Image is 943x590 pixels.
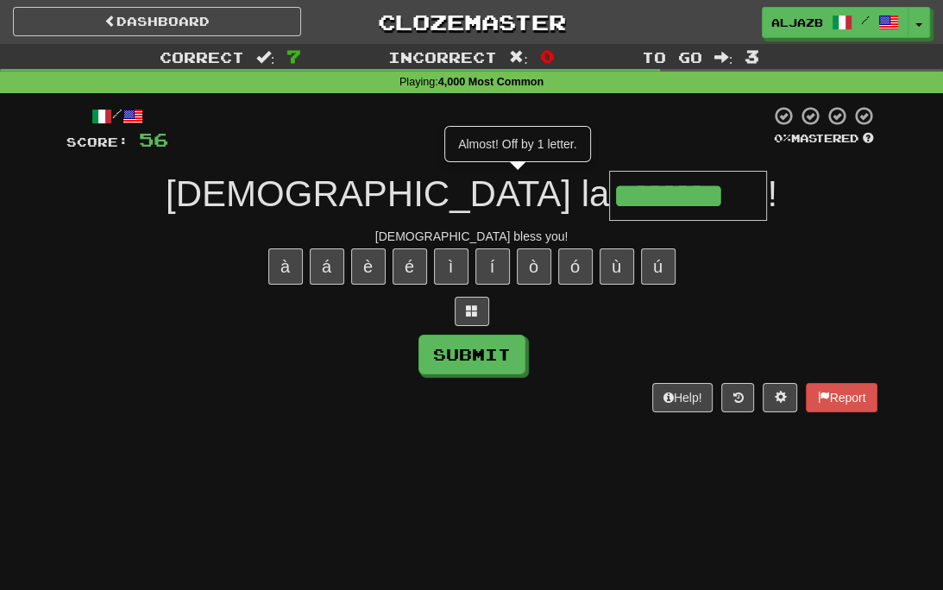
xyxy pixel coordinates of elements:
[806,383,877,412] button: Report
[438,76,544,88] strong: 4,000 Most Common
[310,248,344,285] button: á
[286,46,301,66] span: 7
[139,129,168,150] span: 56
[714,50,733,65] span: :
[455,297,489,326] button: Switch sentence to multiple choice alt+p
[66,228,877,245] div: [DEMOGRAPHIC_DATA] bless you!
[458,137,576,151] span: Almost! Off by 1 letter.
[652,383,714,412] button: Help!
[160,48,244,66] span: Correct
[745,46,759,66] span: 3
[600,248,634,285] button: ù
[393,248,427,285] button: é
[558,248,593,285] button: ó
[475,248,510,285] button: í
[517,248,551,285] button: ò
[770,131,877,147] div: Mastered
[642,48,702,66] span: To go
[268,248,303,285] button: à
[641,248,676,285] button: ú
[418,335,525,374] button: Submit
[66,135,129,149] span: Score:
[388,48,497,66] span: Incorrect
[13,7,301,36] a: Dashboard
[774,131,791,145] span: 0 %
[721,383,754,412] button: Round history (alt+y)
[434,248,468,285] button: ì
[166,173,609,214] span: [DEMOGRAPHIC_DATA] la
[861,14,870,26] span: /
[66,105,168,127] div: /
[327,7,615,37] a: Clozemaster
[762,7,908,38] a: AljazB /
[771,15,823,30] span: AljazB
[351,248,386,285] button: è
[509,50,528,65] span: :
[540,46,555,66] span: 0
[256,50,275,65] span: :
[767,173,777,214] span: !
